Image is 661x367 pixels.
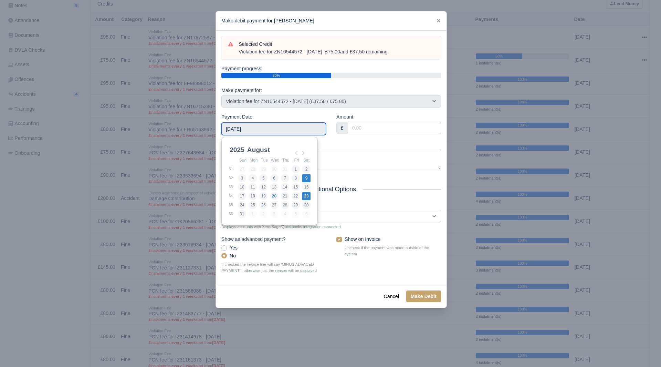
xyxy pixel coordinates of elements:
button: 21 [281,192,289,200]
small: Uncheck if the payment was made outside of the system [345,245,441,257]
button: 20 [270,192,279,200]
button: 28 [281,201,289,209]
h5: Additional Options [221,186,441,193]
button: 5 [259,174,267,182]
button: 30 [302,201,311,209]
strong: £75.00 [325,49,340,54]
input: 0.00 [348,122,441,134]
button: 15 [292,183,300,191]
small: Displays accounts with Xero/Sage/Quickbooks integration connected. [221,224,441,230]
td: 34 [228,192,238,201]
button: 14 [281,183,289,191]
button: 7 [281,174,289,182]
td: 36 [228,210,238,218]
abbr: Saturday [303,158,309,163]
label: No [230,252,236,260]
td: 35 [228,201,238,210]
button: 25 [249,201,257,209]
abbr: Wednesday [271,158,279,163]
button: Next Month [299,149,307,157]
button: 12 [259,183,267,191]
abbr: Friday [294,158,299,163]
input: Use the arrow keys to pick a date [221,123,326,135]
div: Payment progress: [221,65,441,78]
label: Amount: [336,113,355,121]
small: If checked the invoice line will say 'MINUS ADVACED PAYMENT ', otherwise just the reason will be ... [221,261,326,274]
button: Make Debit [406,290,441,302]
button: 3 [238,174,246,182]
abbr: Sunday [239,158,246,163]
div: Violation fee for ZN16544572 - [DATE] - and £37.50 remaining. [239,49,434,55]
button: 31 [238,210,246,218]
button: 13 [270,183,279,191]
button: 18 [249,192,257,200]
label: Show as advanced payment? [221,235,286,243]
label: Payment Date: [221,113,254,121]
button: 4 [249,174,257,182]
label: Show on Invoice [345,235,380,243]
div: August [246,145,271,155]
div: Make debit payment for [PERSON_NAME] [216,11,447,31]
td: 33 [228,183,238,192]
button: 17 [238,192,246,200]
button: 19 [259,192,267,200]
abbr: Thursday [282,158,290,163]
button: 27 [270,201,279,209]
button: 9 [302,174,311,182]
div: 2025 [228,145,246,155]
button: 10 [238,183,246,191]
button: 6 [270,174,279,182]
iframe: Chat Widget [627,334,661,367]
button: 1 [292,165,300,173]
button: 29 [292,201,300,209]
td: 31 [228,165,238,174]
h6: Selected Credit [239,41,434,47]
div: 50% [221,73,331,78]
button: 11 [249,183,257,191]
label: Make payment for: [221,86,262,94]
button: 24 [238,201,246,209]
abbr: Tuesday [261,158,268,163]
button: 2 [302,165,311,173]
button: Cancel [379,290,403,302]
button: 16 [302,183,311,191]
td: 32 [228,174,238,183]
button: 23 [302,192,311,200]
button: 26 [259,201,267,209]
button: 22 [292,192,300,200]
div: £ [336,122,348,134]
button: Previous Month [292,149,301,157]
button: 8 [292,174,300,182]
abbr: Monday [250,158,258,163]
label: Yes [230,244,238,252]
